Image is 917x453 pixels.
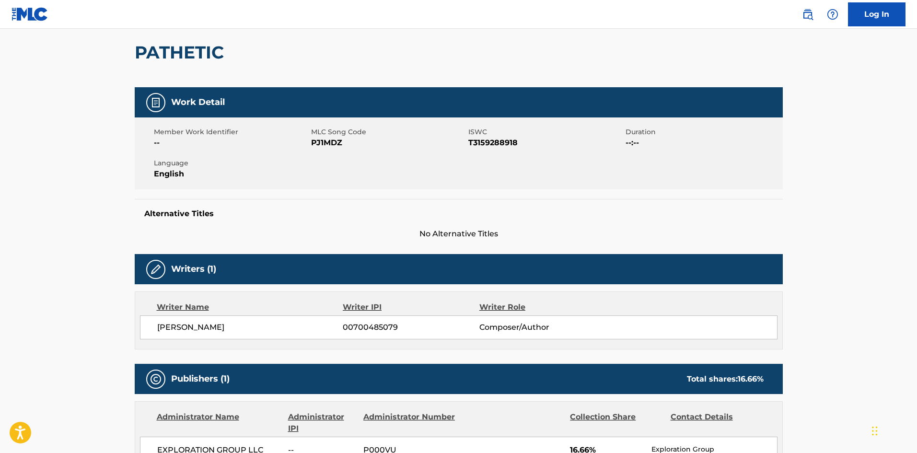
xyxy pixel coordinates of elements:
[154,168,309,180] span: English
[626,137,780,149] span: --:--
[150,97,162,108] img: Work Detail
[671,411,764,434] div: Contact Details
[154,127,309,137] span: Member Work Identifier
[157,302,343,313] div: Writer Name
[570,411,663,434] div: Collection Share
[827,9,838,20] img: help
[626,127,780,137] span: Duration
[802,9,813,20] img: search
[311,137,466,149] span: PJ1MDZ
[150,373,162,385] img: Publishers
[468,127,623,137] span: ISWC
[144,209,773,219] h5: Alternative Titles
[171,97,225,108] h5: Work Detail
[171,373,230,384] h5: Publishers (1)
[798,5,817,24] a: Public Search
[171,264,216,275] h5: Writers (1)
[135,42,229,63] h2: PATHETIC
[479,302,604,313] div: Writer Role
[738,374,764,383] span: 16.66 %
[12,7,48,21] img: MLC Logo
[311,127,466,137] span: MLC Song Code
[479,322,604,333] span: Composer/Author
[468,137,623,149] span: T3159288918
[288,411,356,434] div: Administrator IPI
[823,5,842,24] div: Help
[150,264,162,275] img: Writers
[154,158,309,168] span: Language
[157,322,343,333] span: [PERSON_NAME]
[135,228,783,240] span: No Alternative Titles
[687,373,764,385] div: Total shares:
[157,411,281,434] div: Administrator Name
[848,2,905,26] a: Log In
[343,322,479,333] span: 00700485079
[363,411,456,434] div: Administrator Number
[154,137,309,149] span: --
[343,302,479,313] div: Writer IPI
[869,407,917,453] iframe: Chat Widget
[872,417,878,445] div: Drag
